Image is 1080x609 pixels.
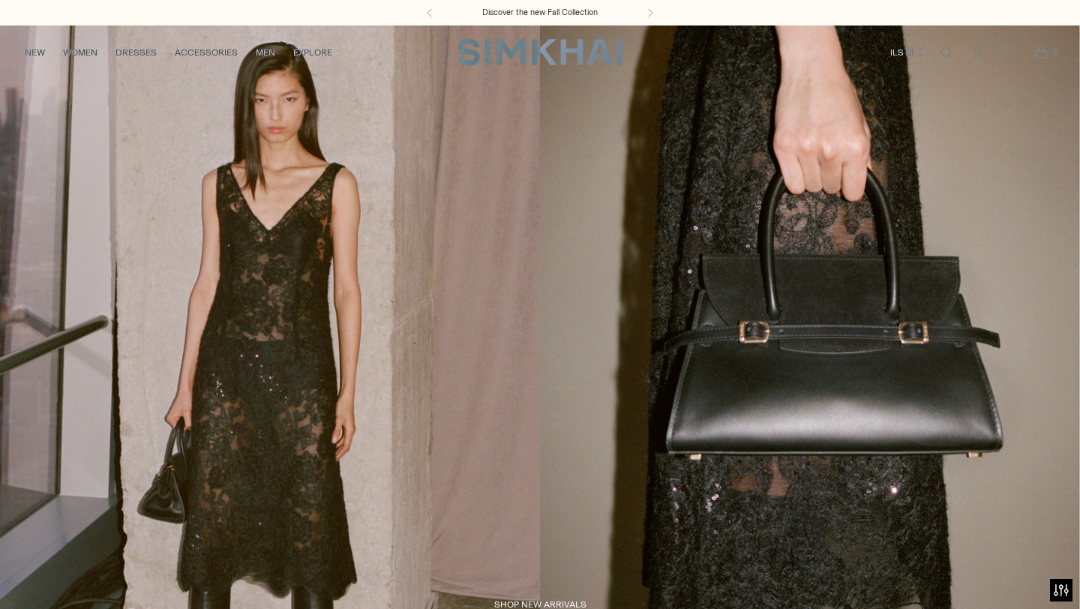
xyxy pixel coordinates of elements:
a: NEW [25,36,45,69]
a: DRESSES [115,36,157,69]
a: EXPLORE [293,36,332,69]
a: MEN [256,36,275,69]
a: SIMKHAI [457,37,622,67]
a: Open search modal [931,37,961,67]
span: 0 [1048,45,1062,58]
a: Open cart modal [1026,37,1056,67]
a: Wishlist [994,37,1024,67]
a: Go to the account page [963,37,993,67]
button: ILS ₪ [890,36,926,69]
a: WOMEN [63,36,97,69]
a: Discover the new Fall Collection [482,7,598,19]
a: ACCESSORIES [175,36,238,69]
